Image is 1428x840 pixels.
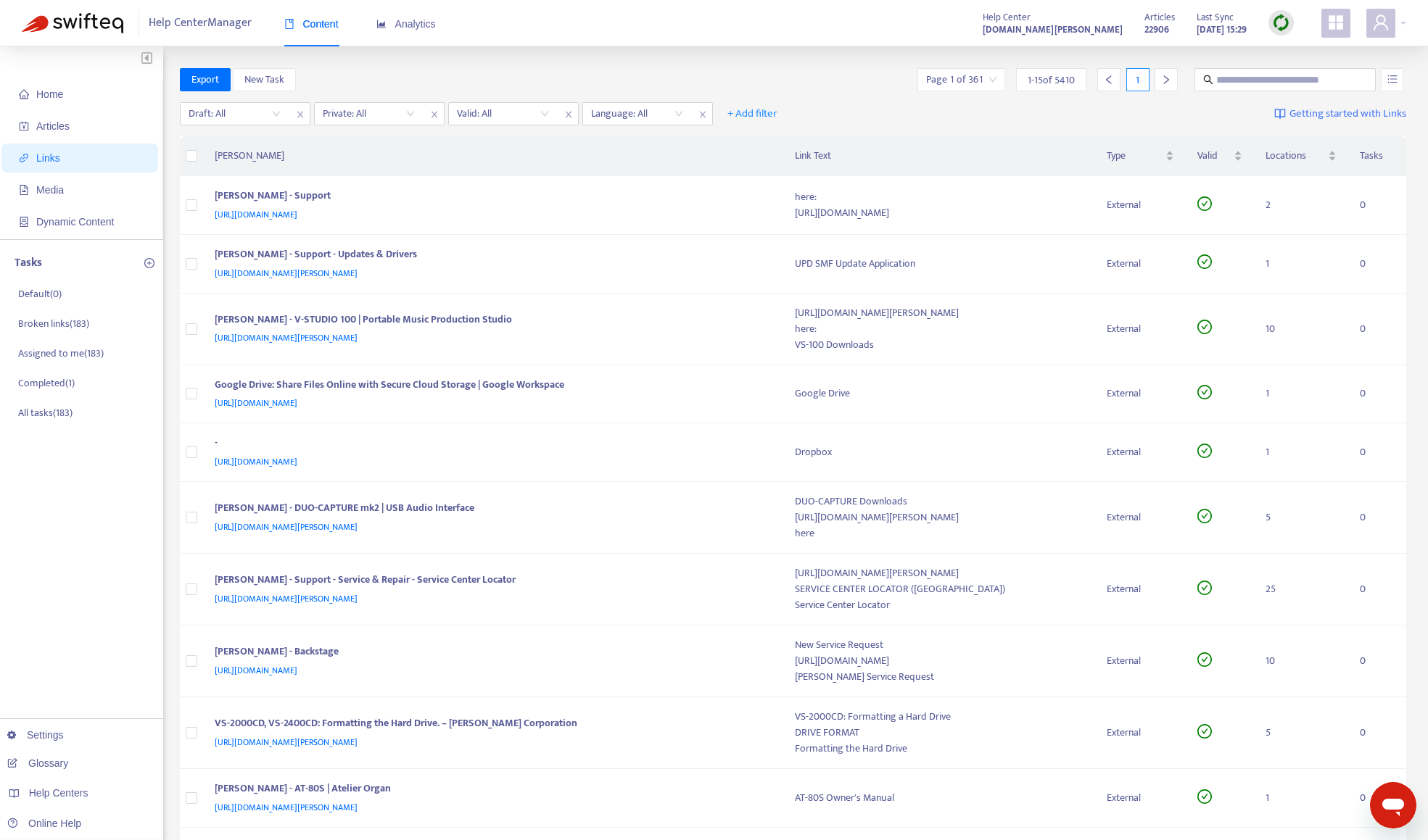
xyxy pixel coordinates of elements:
[1274,102,1406,125] a: Getting started with Links
[149,9,252,37] span: Help Center Manager
[795,321,1084,337] div: here:
[795,337,1084,353] div: VS-100 Downloads
[18,286,62,302] p: Default ( 0 )
[29,787,88,799] span: Help Centers
[215,188,767,207] div: [PERSON_NAME] - Support
[215,246,767,265] div: [PERSON_NAME] - Support - Updates & Drivers
[1327,14,1345,31] span: appstore
[233,68,296,91] button: New Task
[1107,321,1174,337] div: External
[1107,148,1163,164] span: Type
[215,663,297,678] span: [URL][DOMAIN_NAME]
[1197,789,1212,804] span: check-circle
[215,735,358,749] span: [URL][DOMAIN_NAME][PERSON_NAME]
[18,405,73,420] p: All tasks ( 183 )
[1266,148,1325,164] span: Locations
[1372,14,1390,31] span: user
[215,435,767,454] div: -
[215,330,358,345] span: [URL][DOMAIN_NAME][PERSON_NAME]
[1289,106,1406,122] span: Getting started with Links
[1126,68,1150,91] div: 1
[795,790,1084,806] div: AT-80S Owner's Manual
[795,637,1084,653] div: New Service Request
[1104,75,1114,85] span: left
[795,189,1084,205] div: here:
[1197,9,1234,25] span: Last Sync
[693,106,712,123] span: close
[1254,235,1348,294] td: 1
[795,305,1084,321] div: [URL][DOMAIN_NAME][PERSON_NAME]
[1197,254,1212,269] span: check-circle
[1107,256,1174,272] div: External
[1348,697,1406,769] td: 0
[36,184,64,196] span: Media
[15,254,42,272] p: Tasks
[1203,75,1213,85] span: search
[19,153,29,163] span: link
[215,377,767,396] div: Google Drive: Share Files Online with Secure Cloud Storage | Google Workspace
[795,205,1084,221] div: [URL][DOMAIN_NAME]
[215,572,767,591] div: [PERSON_NAME] - Support - Service & Repair - Service Center Locator
[1107,444,1174,460] div: External
[1197,22,1247,38] strong: [DATE] 15:29
[19,121,29,131] span: account-book
[1370,782,1416,828] iframe: メッセージングウィンドウを開くボタン
[1254,423,1348,482] td: 1
[215,454,297,469] span: [URL][DOMAIN_NAME]
[215,520,358,534] span: [URL][DOMAIN_NAME][PERSON_NAME]
[144,258,154,268] span: plus-circle
[36,88,63,100] span: Home
[1254,554,1348,625] td: 25
[376,18,436,30] span: Analytics
[7,757,68,769] a: Glossary
[425,106,444,123] span: close
[215,715,767,734] div: VS-2000CD, VS-2400CD: Formatting the Hard Drive. – [PERSON_NAME] Corporation
[1095,136,1186,176] th: Type
[1348,625,1406,697] td: 0
[1254,625,1348,697] td: 10
[1254,136,1348,176] th: Locations
[795,725,1084,741] div: DRIVE FORMAT
[1381,68,1403,91] button: unordered-list
[180,68,231,91] button: Export
[376,19,387,29] span: area-chart
[795,444,1084,460] div: Dropbox
[1028,72,1075,88] span: 1 - 15 of 5410
[215,266,358,280] span: [URL][DOMAIN_NAME][PERSON_NAME]
[983,21,1123,38] a: [DOMAIN_NAME][PERSON_NAME]
[284,18,339,30] span: Content
[1107,653,1174,669] div: External
[1387,74,1398,84] span: unordered-list
[1107,790,1174,806] div: External
[795,525,1084,541] div: here
[1254,294,1348,365] td: 10
[983,9,1031,25] span: Help Center
[795,741,1084,757] div: Formatting the Hard Drive
[215,800,358,815] span: [URL][DOMAIN_NAME][PERSON_NAME]
[18,346,104,361] p: Assigned to me ( 183 )
[36,120,70,132] span: Articles
[1272,14,1290,32] img: sync.dc5367851b00ba804db3.png
[795,653,1084,669] div: [URL][DOMAIN_NAME]
[7,818,81,829] a: Online Help
[215,500,767,519] div: [PERSON_NAME] - DUO-CAPTURE mk2 | USB Audio Interface
[191,72,219,88] span: Export
[1197,724,1212,739] span: check-circle
[22,13,123,33] img: Swifteq
[1254,365,1348,424] td: 1
[1348,423,1406,482] td: 0
[1186,136,1255,176] th: Valid
[1107,581,1174,597] div: External
[1197,444,1212,458] span: check-circle
[244,72,284,88] span: New Task
[717,102,788,125] button: + Add filter
[1197,320,1212,334] span: check-circle
[795,510,1084,525] div: [URL][DOMAIN_NAME][PERSON_NAME]
[1107,386,1174,402] div: External
[18,316,89,331] p: Broken links ( 183 )
[1348,176,1406,235] td: 0
[18,375,75,391] p: Completed ( 1 )
[1348,294,1406,365] td: 0
[795,565,1084,581] div: [URL][DOMAIN_NAME][PERSON_NAME]
[1254,176,1348,235] td: 2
